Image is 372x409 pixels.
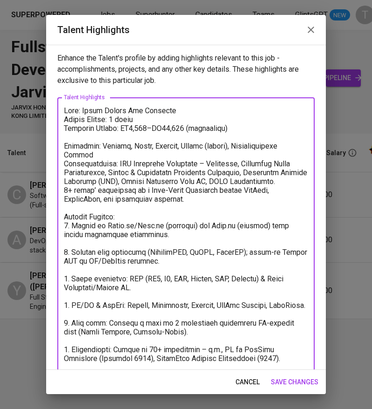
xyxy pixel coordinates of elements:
button: cancel [232,374,263,391]
p: Enhance the Talent's profile by adding highlights relevant to this job - accomplishments, project... [57,53,315,86]
span: save changes [271,376,318,388]
span: cancel [235,376,260,388]
button: save changes [267,374,322,391]
h2: Talent Highlights [57,22,315,37]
